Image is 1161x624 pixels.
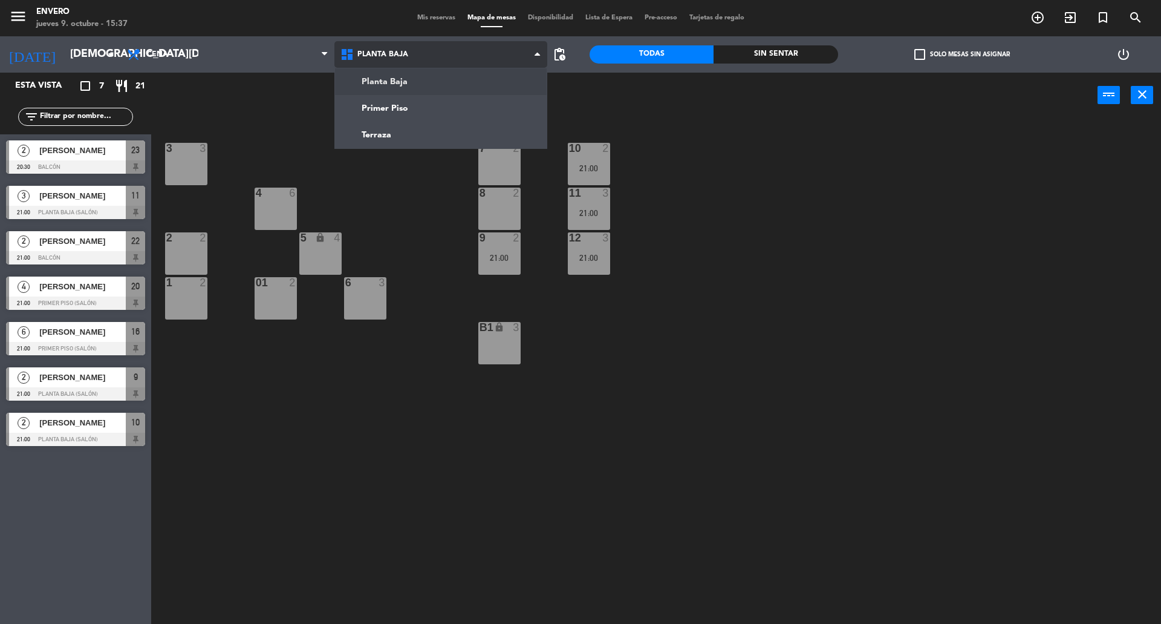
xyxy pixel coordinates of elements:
span: 16 [131,324,140,339]
div: Sin sentar [714,45,837,64]
i: filter_list [24,110,39,124]
i: lock [315,232,325,243]
i: search [1128,10,1143,25]
button: power_input [1098,86,1120,104]
span: check_box_outline_blank [914,49,925,60]
div: 3 [200,143,207,154]
div: 2 [602,143,610,154]
span: 22 [131,234,140,248]
span: [PERSON_NAME] [39,371,126,384]
i: lock [494,322,504,332]
i: power_input [1102,87,1116,102]
span: pending_actions [552,47,567,62]
div: 1 [166,277,167,288]
div: 21:00 [568,254,610,262]
a: Primer Piso [335,95,547,122]
span: 9 [134,370,138,384]
div: 6 [289,188,296,199]
div: Todas [590,45,714,64]
div: 2 [513,143,520,154]
span: [PERSON_NAME] [39,280,126,293]
span: Mapa de mesas [461,15,522,21]
div: 2 [513,232,520,243]
div: 21:00 [568,164,610,172]
i: close [1135,87,1150,102]
div: 3 [513,322,520,333]
span: [PERSON_NAME] [39,144,126,157]
div: 3 [379,277,386,288]
label: Solo mesas sin asignar [914,49,1010,60]
button: menu [9,7,27,30]
span: 21 [135,79,145,93]
a: Terraza [335,122,547,148]
span: Tarjetas de regalo [683,15,750,21]
div: Esta vista [6,79,87,93]
div: 2 [200,277,207,288]
div: 11 [569,188,570,199]
div: 21:00 [568,209,610,217]
i: exit_to_app [1063,10,1078,25]
div: 4 [334,232,341,243]
input: Filtrar por nombre... [39,110,132,123]
span: 3 [18,190,30,202]
span: 4 [18,281,30,293]
span: 2 [18,417,30,429]
i: menu [9,7,27,25]
div: 2 [289,277,296,288]
div: 12 [569,232,570,243]
div: 21:00 [478,254,521,262]
button: close [1131,86,1153,104]
span: [PERSON_NAME] [39,326,126,338]
span: Lista de Espera [579,15,639,21]
span: Mis reservas [411,15,461,21]
span: 10 [131,415,140,430]
span: [PERSON_NAME] [39,235,126,248]
div: 6 [345,277,346,288]
span: Pre-acceso [639,15,683,21]
span: 2 [18,372,30,384]
i: restaurant [114,79,129,93]
div: 2 [166,232,167,243]
span: Planta Baja [357,50,408,59]
span: 20 [131,279,140,294]
div: Envero [36,6,128,18]
i: power_settings_new [1116,47,1131,62]
i: turned_in_not [1096,10,1110,25]
span: 2 [18,145,30,157]
span: Disponibilidad [522,15,579,21]
span: 23 [131,143,140,157]
span: 7 [99,79,104,93]
span: Cena [147,50,168,59]
a: Planta Baja [335,68,547,95]
div: 3 [602,232,610,243]
i: arrow_drop_down [103,47,118,62]
i: add_circle_outline [1030,10,1045,25]
span: 11 [131,188,140,203]
div: 2 [200,232,207,243]
div: jueves 9. octubre - 15:37 [36,18,128,30]
span: 2 [18,235,30,248]
span: 6 [18,326,30,338]
span: [PERSON_NAME] [39,416,126,429]
span: [PERSON_NAME] [39,189,126,202]
div: 2 [513,188,520,199]
div: 10 [569,143,570,154]
div: 3 [166,143,167,154]
i: crop_square [78,79,93,93]
div: 3 [602,188,610,199]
